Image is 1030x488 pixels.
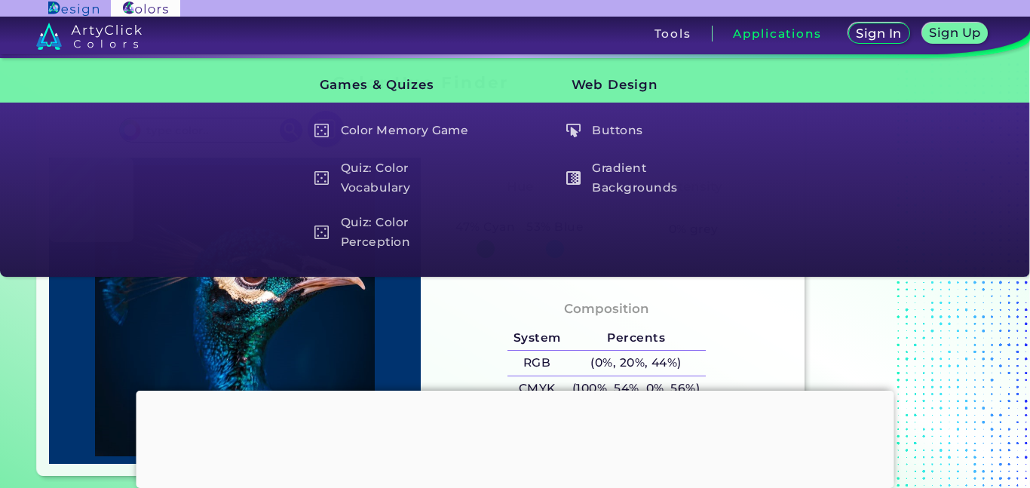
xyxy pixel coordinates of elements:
[559,157,735,200] h5: Gradient Backgrounds
[314,124,329,138] img: icon_game_white.svg
[308,211,483,254] h5: Quiz: Color Perception
[930,26,980,38] h5: Sign Up
[507,376,566,401] h5: CMYK
[564,298,649,320] h4: Composition
[566,326,706,351] h5: Percents
[857,27,901,39] h5: Sign In
[566,124,581,138] img: icon_click_button_white.svg
[559,116,735,145] h5: Buttons
[566,351,706,376] h5: (0%, 20%, 44%)
[294,66,484,104] h3: Games & Quizes
[36,23,143,50] img: logo_artyclick_colors_white.svg
[306,211,484,254] a: Quiz: Color Perception
[566,376,706,401] h5: (100%, 54%, 0%, 56%)
[566,171,581,186] img: icon_gradient_white.svg
[306,116,484,145] a: Color Memory Game
[308,157,483,200] h5: Quiz: Color Vocabulary
[507,326,566,351] h5: System
[314,226,329,240] img: icon_game_white.svg
[558,157,736,200] a: Gradient Backgrounds
[546,66,736,104] h3: Web Design
[48,2,99,16] img: ArtyClick Design logo
[654,28,691,39] h3: Tools
[507,351,566,376] h5: RGB
[314,171,329,186] img: icon_game_white.svg
[57,165,413,456] img: img_pavlin.jpg
[849,23,909,45] a: Sign In
[733,28,821,39] h3: Applications
[136,391,894,484] iframe: Advertisement
[922,23,987,45] a: Sign Up
[306,157,484,200] a: Quiz: Color Vocabulary
[558,116,736,145] a: Buttons
[308,116,483,145] h5: Color Memory Game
